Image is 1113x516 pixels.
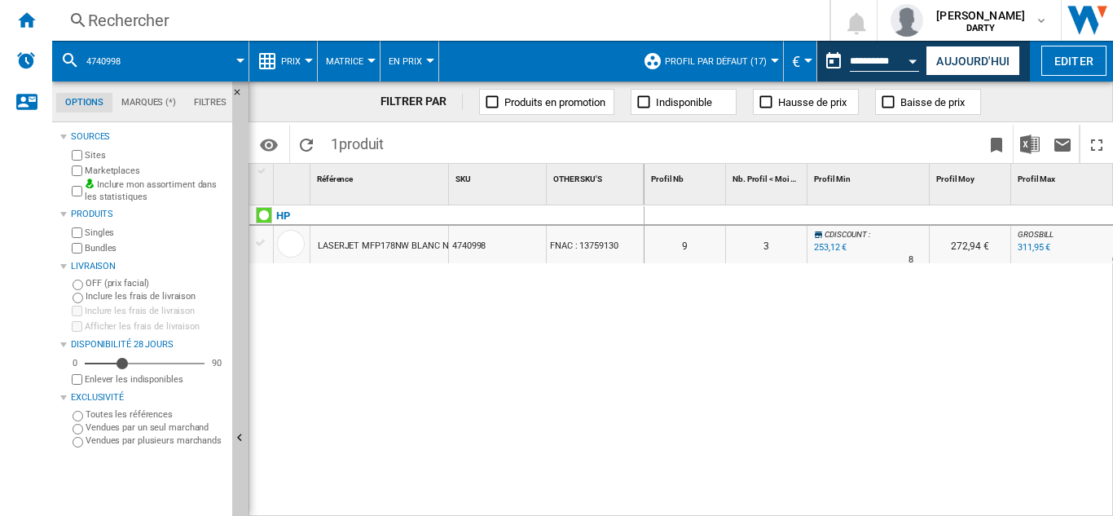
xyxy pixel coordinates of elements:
div: 4740998 [449,226,546,263]
div: Profil Min Sort None [811,164,929,189]
div: Référence Sort None [314,164,448,189]
label: Toutes les références [86,408,226,421]
div: 272,94 € [930,226,1010,263]
div: Profil Moy Sort None [933,164,1010,189]
div: Mise à jour : mardi 19 août 2025 00:00 [1015,240,1050,256]
span: produit [339,135,384,152]
button: Open calendar [899,44,928,73]
button: Prix [281,41,309,82]
div: 3 [726,226,807,263]
div: Ce rapport est basé sur une date antérieure à celle d'aujourd'hui. [817,41,922,82]
button: En Prix [389,41,430,82]
input: Afficher les frais de livraison [72,321,82,332]
div: Profil Nb Sort None [648,164,725,189]
div: Sort None [277,164,310,189]
div: Disponibilité 28 Jours [71,338,226,351]
div: Sources [71,130,226,143]
div: Profil par défaut (17) [643,41,775,82]
div: Nb. Profil < Moi Sort None [729,164,807,189]
span: SKU [455,174,471,183]
span: 1 [323,125,392,159]
div: € [792,41,808,82]
div: 9 [644,226,725,263]
span: CDISCOUNT [825,230,867,239]
span: Indisponible [656,96,712,108]
div: 0 [68,357,81,369]
md-menu: Currency [784,41,817,82]
span: Nb. Profil < Moi [732,174,789,183]
span: OTHER SKU'S [553,174,602,183]
input: Bundles [72,243,82,254]
button: Editer [1041,46,1106,76]
div: Sort None [648,164,725,189]
button: md-calendar [817,45,850,77]
button: Masquer [232,82,252,111]
div: Rechercher [88,9,787,32]
input: Vendues par plusieurs marchands [73,437,83,448]
div: Sort None [811,164,929,189]
input: Marketplaces [72,165,82,176]
input: Sites [72,150,82,161]
label: Sites [85,149,226,161]
div: 90 [208,357,226,369]
label: Enlever les indisponibles [85,373,226,386]
span: Profil Min [814,174,851,183]
input: Inclure les frais de livraison [72,306,82,316]
span: € [792,53,800,70]
input: Afficher les frais de livraison [72,374,82,385]
button: Hausse de prix [753,89,859,115]
div: Exclusivité [71,391,226,404]
span: Profil par défaut (17) [665,56,767,67]
span: 4740998 [86,56,121,67]
div: Sort None [729,164,807,189]
span: En Prix [389,56,422,67]
input: Singles [72,227,82,238]
b: DARTY [966,23,996,33]
span: Hausse de prix [778,96,847,108]
span: Référence [317,174,353,183]
img: mysite-bg-18x18.png [85,179,95,188]
div: LASERJET MFP178NW BLANC NOIR 4ZB96A [318,227,497,265]
span: Matrice [326,56,363,67]
button: Profil par défaut (17) [665,41,775,82]
button: Baisse de prix [875,89,981,115]
div: 4740998 [60,41,240,82]
span: Prix [281,56,301,67]
label: Marketplaces [85,165,226,177]
md-slider: Disponibilité [85,355,205,372]
span: GROSBILL [1018,230,1054,239]
div: FNAC : 13759130 [547,226,644,263]
div: Mise à jour : mardi 19 août 2025 00:00 [812,240,847,256]
button: Télécharger au format Excel [1014,125,1046,163]
button: Recharger [290,125,323,163]
input: Inclure les frais de livraison [73,293,83,303]
label: OFF (prix facial) [86,277,226,289]
div: SKU Sort None [452,164,546,189]
label: Vendues par un seul marchand [86,421,226,434]
button: Produits en promotion [479,89,614,115]
button: Plein écran [1080,125,1113,163]
button: Aujourd'hui [926,46,1020,76]
div: Délai de livraison : 8 jours [908,252,913,268]
button: Matrice [326,41,372,82]
span: Baisse de prix [900,96,965,108]
button: 4740998 [86,41,137,82]
label: Afficher les frais de livraison [85,320,226,333]
button: Indisponible [631,89,737,115]
span: Profil Max [1018,174,1055,183]
div: OTHER SKU'S Sort None [550,164,644,189]
img: excel-24x24.png [1020,135,1040,154]
label: Inclure les frais de livraison [86,290,226,302]
input: Vendues par un seul marchand [73,424,83,434]
label: Inclure les frais de livraison [85,305,226,317]
label: Singles [85,227,226,239]
img: profile.jpg [891,4,923,37]
div: Produits [71,208,226,221]
button: Créer un favoris [980,125,1013,163]
md-tab-item: Marques (*) [112,93,185,112]
label: Inclure mon assortiment dans les statistiques [85,179,226,204]
div: Livraison [71,260,226,273]
button: Options [253,130,285,159]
